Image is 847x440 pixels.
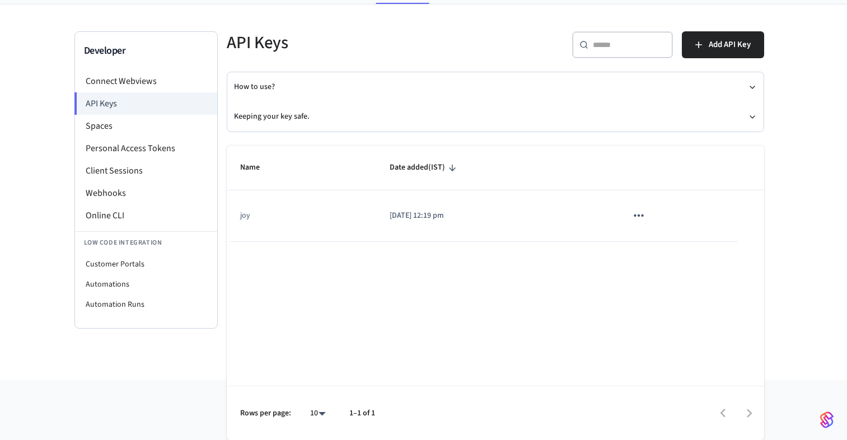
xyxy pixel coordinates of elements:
li: Personal Access Tokens [75,137,217,160]
li: Connect Webviews [75,70,217,92]
li: Low Code Integration [75,231,217,254]
li: Automations [75,274,217,294]
h5: API Keys [227,31,489,54]
li: Webhooks [75,182,217,204]
li: Automation Runs [75,294,217,315]
span: Name [240,159,274,176]
table: sticky table [227,146,764,242]
li: Spaces [75,115,217,137]
p: [DATE] 12:19 pm [390,210,600,222]
button: Keeping your key safe. [234,102,757,132]
li: API Keys [74,92,217,115]
span: Add API Key [709,38,751,52]
img: SeamLogoGradient.69752ec5.svg [820,411,834,429]
h3: Developer [84,43,208,59]
button: Add API Key [682,31,764,58]
td: joy [227,190,376,241]
p: 1–1 of 1 [349,408,375,419]
li: Online CLI [75,204,217,227]
button: How to use? [234,72,757,102]
span: Date added(IST) [390,159,460,176]
div: 10 [305,405,331,422]
li: Client Sessions [75,160,217,182]
li: Customer Portals [75,254,217,274]
p: Rows per page: [240,408,291,419]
